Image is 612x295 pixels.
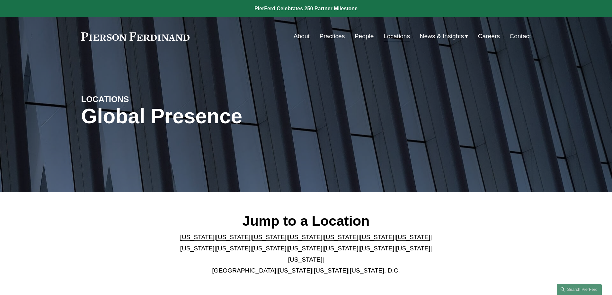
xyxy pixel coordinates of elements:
a: About [294,30,310,42]
a: [US_STATE] [360,245,394,252]
a: Locations [384,30,410,42]
a: [US_STATE] [288,245,323,252]
h4: LOCATIONS [81,94,194,104]
p: | | | | | | | | | | | | | | | | | | [175,232,437,276]
a: [US_STATE] [252,234,287,240]
a: Practices [319,30,345,42]
a: People [355,30,374,42]
a: [GEOGRAPHIC_DATA] [212,267,276,274]
a: [US_STATE] [288,234,323,240]
a: [US_STATE] [324,245,358,252]
a: [US_STATE] [252,245,287,252]
a: [US_STATE] [396,245,430,252]
a: [US_STATE] [396,234,430,240]
a: [US_STATE] [180,234,215,240]
a: Contact [510,30,531,42]
a: [US_STATE] [278,267,312,274]
a: [US_STATE] [314,267,348,274]
a: folder dropdown [420,30,468,42]
a: Search this site [557,284,602,295]
a: [US_STATE] [216,234,251,240]
a: [US_STATE] [360,234,394,240]
a: [US_STATE] [216,245,251,252]
a: [US_STATE], D.C. [350,267,400,274]
a: [US_STATE] [324,234,358,240]
h2: Jump to a Location [175,213,437,229]
h1: Global Presence [81,105,381,128]
a: [US_STATE] [288,256,323,263]
span: News & Insights [420,31,464,42]
a: [US_STATE] [180,245,215,252]
a: Careers [478,30,500,42]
